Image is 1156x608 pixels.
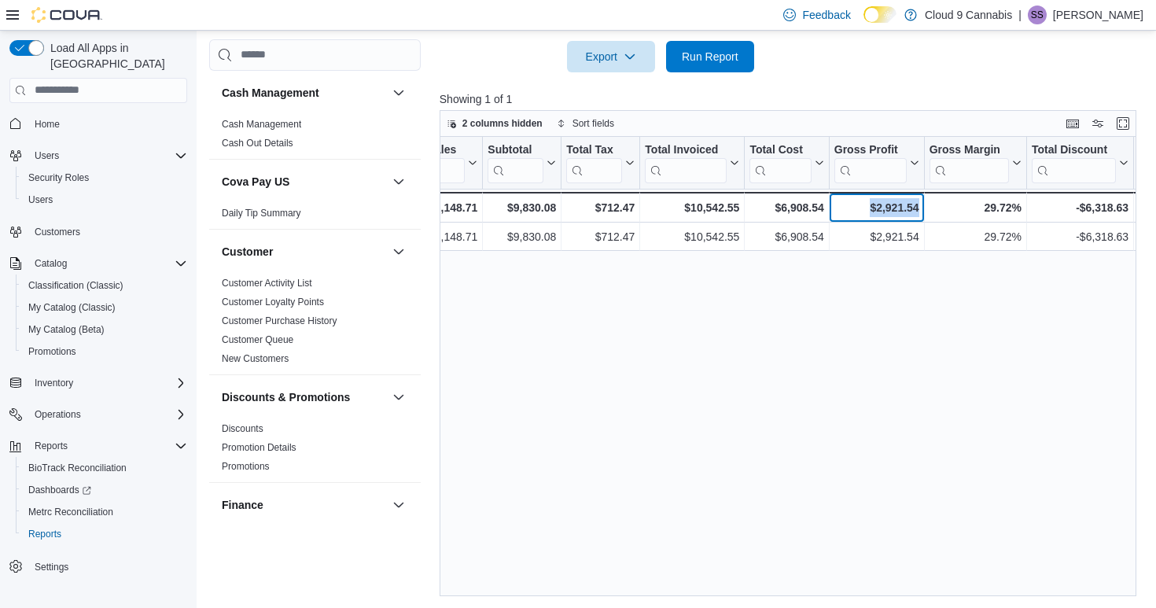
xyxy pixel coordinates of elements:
span: Users [35,149,59,162]
div: Gross Sales [392,142,465,157]
span: Load All Apps in [GEOGRAPHIC_DATA] [44,40,187,72]
span: Reports [28,437,187,455]
span: Reports [28,528,61,540]
div: Total Tax [566,142,622,157]
span: Settings [35,561,68,573]
input: Dark Mode [863,6,896,23]
a: Promotions [222,461,270,472]
div: 29.72% [929,198,1021,217]
span: Operations [28,405,187,424]
span: Dashboards [22,481,187,499]
button: Cova Pay US [389,172,408,191]
div: $9,830.08 [488,198,556,217]
button: My Catalog (Beta) [16,319,193,341]
span: Customers [35,226,80,238]
a: Discounts [222,423,263,434]
span: Catalog [35,257,67,270]
span: Home [28,114,187,134]
span: Users [28,193,53,206]
a: Settings [28,558,75,577]
a: Customers [28,223,87,241]
p: | [1018,6,1022,24]
a: Users [22,190,59,209]
span: Metrc Reconciliation [28,506,113,518]
button: My Catalog (Classic) [16,297,193,319]
a: Promotion Details [222,442,296,453]
button: Keyboard shortcuts [1063,114,1082,133]
button: Finance [389,496,408,514]
div: Total Discount [1032,142,1116,182]
button: Subtotal [488,142,556,182]
span: Customers [28,222,187,241]
div: $712.47 [566,198,635,217]
button: Cova Pay US [222,174,386,190]
button: Users [16,189,193,211]
span: Export [576,41,646,72]
button: Home [3,112,193,135]
span: Sort fields [572,117,614,130]
button: Display options [1088,114,1107,133]
div: Subtotal [488,142,543,182]
div: Gross Margin [929,142,1008,182]
span: BioTrack Reconciliation [28,462,127,474]
p: [PERSON_NAME] [1053,6,1143,24]
a: Customer Purchase History [222,315,337,326]
div: $6,908.54 [749,227,823,246]
a: Home [28,115,66,134]
button: Customer [222,244,386,260]
div: -$6,318.63 [1032,227,1128,246]
div: Gross Margin [929,142,1008,157]
span: My Catalog (Classic) [22,298,187,317]
div: $10,542.55 [645,198,739,217]
h3: Finance [222,497,263,513]
a: My Catalog (Beta) [22,320,111,339]
div: Discounts & Promotions [209,419,421,482]
div: -$6,318.63 [1032,198,1128,217]
button: Total Tax [566,142,635,182]
a: Promotions [22,342,83,361]
span: Reports [35,440,68,452]
p: Cloud 9 Cannabis [925,6,1012,24]
span: Inventory [35,377,73,389]
button: Export [567,41,655,72]
span: SS [1031,6,1044,24]
button: Total Discount [1032,142,1128,182]
div: 29.72% [930,227,1022,246]
span: Run Report [682,49,738,64]
a: Metrc Reconciliation [22,503,120,521]
span: Promotions [22,342,187,361]
a: BioTrack Reconciliation [22,459,133,477]
button: Reports [16,523,193,545]
div: Total Cost [749,142,811,182]
span: Inventory [28,374,187,392]
a: Security Roles [22,168,95,187]
button: Gross Margin [929,142,1021,182]
div: Total Tax [566,142,622,182]
span: My Catalog (Classic) [28,301,116,314]
span: Home [35,118,60,131]
button: Operations [3,403,193,426]
div: $16,148.71 [392,227,477,246]
a: Customer Activity List [222,278,312,289]
h3: Customer [222,244,273,260]
p: Showing 1 of 1 [440,91,1143,107]
div: $16,148.71 [392,198,477,217]
div: Total Invoiced [645,142,727,182]
div: Gross Sales [392,142,465,182]
button: Users [28,146,65,165]
div: Total Cost [749,142,811,157]
button: Sort fields [550,114,620,133]
button: Inventory [28,374,79,392]
button: Settings [3,555,193,577]
span: Metrc Reconciliation [22,503,187,521]
button: Metrc Reconciliation [16,501,193,523]
button: Reports [3,435,193,457]
button: Finance [222,497,386,513]
span: 2 columns hidden [462,117,543,130]
span: My Catalog (Beta) [22,320,187,339]
span: Classification (Classic) [22,276,187,295]
div: $6,908.54 [749,198,823,217]
div: $9,830.08 [488,227,556,246]
span: Security Roles [22,168,187,187]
